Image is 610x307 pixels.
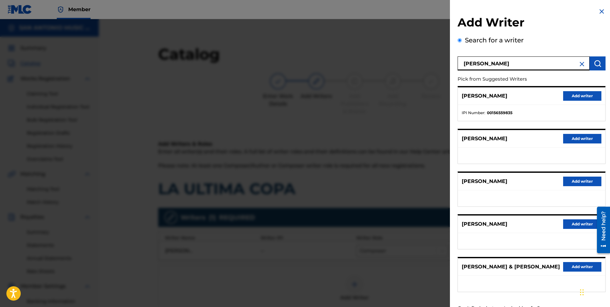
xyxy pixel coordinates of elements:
[563,219,601,229] button: Add writer
[594,60,601,67] img: Search Works
[462,178,507,185] p: [PERSON_NAME]
[68,6,91,13] span: Member
[8,5,32,14] img: MLC Logo
[578,276,610,307] iframe: Chat Widget
[578,60,586,68] img: close
[563,91,601,101] button: Add writer
[458,72,569,86] p: Pick from Suggested Writers
[462,263,560,271] p: [PERSON_NAME] & [PERSON_NAME]
[563,262,601,272] button: Add writer
[458,15,606,32] h2: Add Writer
[563,134,601,143] button: Add writer
[465,36,524,44] label: Search for a writer
[462,110,485,116] span: IPI Number :
[57,6,64,13] img: Top Rightsholder
[462,135,507,143] p: [PERSON_NAME]
[563,177,601,186] button: Add writer
[592,204,610,256] iframe: Resource Center
[580,283,584,302] div: Drag
[462,220,507,228] p: [PERSON_NAME]
[487,110,512,116] strong: 00156559835
[462,92,507,100] p: [PERSON_NAME]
